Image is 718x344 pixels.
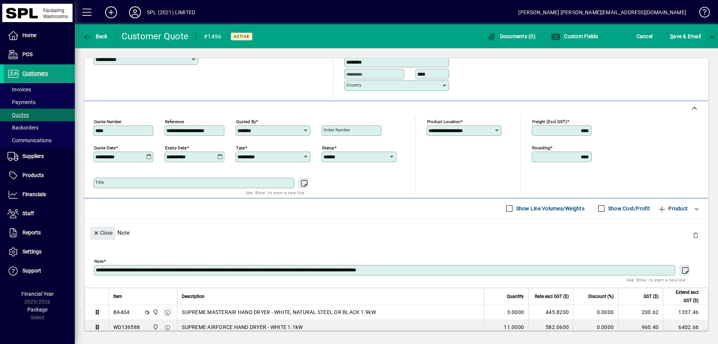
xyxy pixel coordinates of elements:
a: Products [4,166,75,185]
td: 960.40 [618,320,663,335]
td: 200.62 [618,305,663,320]
span: Description [182,292,205,301]
span: SUPREME AIRFORCE HAND DRYER - WHITE 1.1kW [182,323,303,331]
div: SPL (2021) LIMITED [147,6,195,18]
span: SUPREME MASTERAIR HAND DRYER - WHITE, NATURAL STEEL OR BLACK 1.9kW [182,308,376,316]
mat-hint: Use 'Enter' to start a new line [246,188,304,197]
a: Home [4,26,75,45]
mat-label: Quote date [94,145,116,150]
a: Knowledge Base [694,1,709,26]
app-page-header-button: Back [75,30,116,43]
mat-label: Quoted by [236,119,256,124]
div: #1496 [204,31,221,43]
button: Custom Fields [549,30,600,43]
label: Show Line Volumes/Weights [515,205,584,212]
span: Suppliers [22,153,44,159]
span: Custom Fields [551,33,598,39]
app-page-header-button: Close [88,229,117,236]
a: Staff [4,204,75,223]
span: GST ($) [644,292,659,301]
mat-label: Rounding [532,145,550,150]
a: Settings [4,243,75,261]
button: Profile [123,6,147,19]
a: Backorders [4,121,75,134]
a: Reports [4,223,75,242]
td: 1337.46 [663,305,708,320]
a: Suppliers [4,147,75,166]
span: 11.0000 [504,323,524,331]
a: Support [4,262,75,280]
div: WD136588 [113,323,140,331]
a: Invoices [4,83,75,96]
span: Close [93,227,113,239]
span: Product [657,203,688,214]
mat-label: Type [236,145,245,150]
span: Backorders [7,125,39,131]
span: Discount (%) [588,292,614,301]
span: Invoices [7,86,31,92]
a: Communications [4,134,75,147]
span: Communications [7,137,52,143]
span: Financial Year [21,291,54,297]
a: Payments [4,96,75,109]
mat-label: Product location [427,119,460,124]
app-page-header-button: Delete [687,232,705,238]
span: S [670,33,673,39]
button: Product [654,202,691,215]
div: 445.8200 [533,308,569,316]
div: [PERSON_NAME] [PERSON_NAME][EMAIL_ADDRESS][DOMAIN_NAME] [518,6,686,18]
mat-label: Quote number [94,119,122,124]
span: Active [234,34,249,39]
div: BA404 [113,308,129,316]
td: 0.0000 [573,305,618,320]
td: 0.0000 [573,320,618,335]
button: Add [99,6,123,19]
span: Support [22,268,41,274]
span: Rate excl GST ($) [535,292,569,301]
span: Extend excl GST ($) [668,288,699,305]
span: Customers [22,70,48,76]
button: Close [90,226,116,240]
span: Home [22,32,36,38]
mat-label: Expiry date [165,145,187,150]
button: Save & Email [666,30,705,43]
mat-label: Note [94,258,104,264]
div: Note [85,219,708,246]
span: Products [22,172,44,178]
mat-label: Reference [165,119,184,124]
span: Documents (0) [487,33,536,39]
button: Delete [687,226,705,244]
label: Show Cost/Profit [607,205,650,212]
span: Settings [22,249,42,255]
span: Quantity [507,292,524,301]
a: POS [4,45,75,64]
span: Back [83,33,108,39]
span: Staff [22,210,34,216]
span: Package [27,307,47,313]
span: Item [113,292,122,301]
span: Quotes [7,112,29,118]
span: Financials [22,191,46,197]
mat-label: Title [95,180,104,185]
span: SPL (2021) Limited [151,308,159,316]
mat-hint: Use 'Enter' to start a new line [627,275,685,284]
span: SPL (2021) Limited [151,323,159,331]
button: Back [81,30,110,43]
div: Customer Quote [122,30,189,42]
span: Cancel [636,30,653,42]
span: 3.0000 [507,308,524,316]
a: Quotes [4,109,75,121]
mat-label: Status [322,145,334,150]
button: Documents (0) [485,30,537,43]
a: Financials [4,185,75,204]
mat-label: Country [346,82,361,88]
span: Reports [22,229,41,235]
span: Payments [7,99,36,105]
button: Cancel [635,30,655,43]
span: ave & Email [670,30,701,42]
mat-label: Freight (excl GST) [532,119,567,124]
div: 582.0600 [533,323,569,331]
span: POS [22,51,33,57]
mat-label: Order number [323,127,350,133]
td: 6402.66 [663,320,708,335]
